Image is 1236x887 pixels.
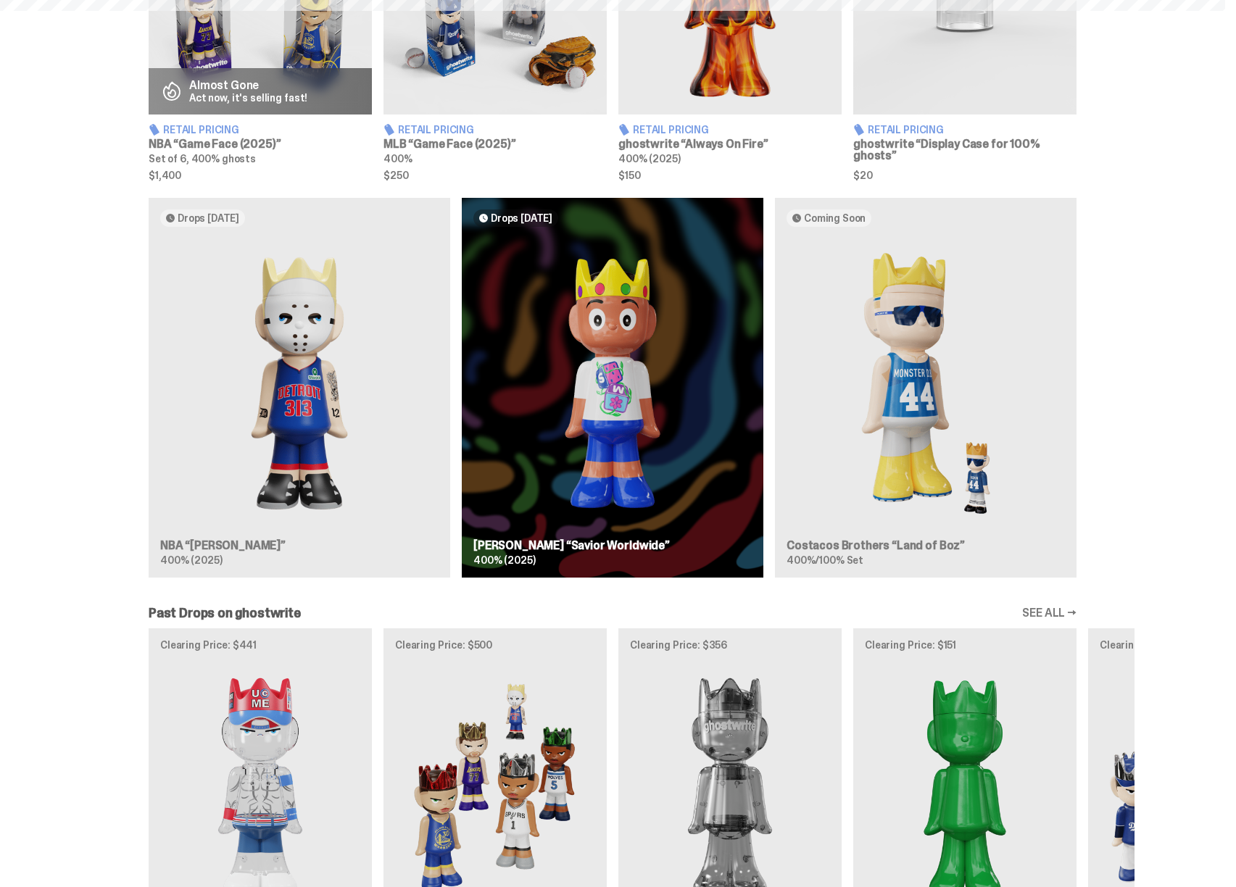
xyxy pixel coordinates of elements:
[383,170,607,180] span: $250
[787,238,1065,528] img: Land of Boz
[618,170,842,180] span: $150
[160,238,439,528] img: Eminem
[149,198,450,578] a: Drops [DATE] Eminem
[189,80,307,91] p: Almost Gone
[163,125,239,135] span: Retail Pricing
[383,152,412,165] span: 400%
[473,238,752,528] img: Savior Worldwide
[149,607,301,620] h2: Past Drops on ghostwrite
[395,640,595,650] p: Clearing Price: $500
[383,138,607,150] h3: MLB “Game Face (2025)”
[149,138,372,150] h3: NBA “Game Face (2025)”
[473,540,752,551] h3: [PERSON_NAME] “Savior Worldwide”
[491,212,552,224] span: Drops [DATE]
[1022,607,1077,619] a: SEE ALL →
[618,138,842,150] h3: ghostwrite “Always On Fire”
[630,640,830,650] p: Clearing Price: $356
[633,125,709,135] span: Retail Pricing
[787,554,863,567] span: 400%/100% Set
[189,93,307,103] p: Act now, it's selling fast!
[160,554,222,567] span: 400% (2025)
[398,125,474,135] span: Retail Pricing
[160,640,360,650] p: Clearing Price: $441
[804,212,866,224] span: Coming Soon
[853,138,1077,162] h3: ghostwrite “Display Case for 100% ghosts”
[853,170,1077,180] span: $20
[149,152,256,165] span: Set of 6, 400% ghosts
[787,540,1065,551] h3: Costacos Brothers “Land of Boz”
[865,640,1065,650] p: Clearing Price: $151
[149,170,372,180] span: $1,400
[160,540,439,551] h3: NBA “[PERSON_NAME]”
[473,554,535,567] span: 400% (2025)
[178,212,239,224] span: Drops [DATE]
[618,152,680,165] span: 400% (2025)
[868,125,944,135] span: Retail Pricing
